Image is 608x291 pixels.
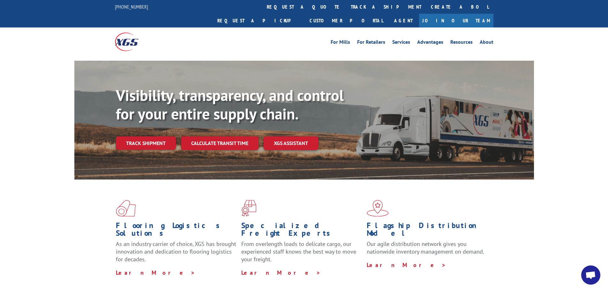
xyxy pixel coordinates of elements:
img: xgs-icon-focused-on-flooring-red [241,200,256,217]
h1: Specialized Freight Experts [241,222,362,240]
h1: Flooring Logistics Solutions [116,222,236,240]
a: [PHONE_NUMBER] [115,4,148,10]
a: About [480,40,493,47]
a: Advantages [417,40,443,47]
a: XGS ASSISTANT [264,136,318,150]
p: From overlength loads to delicate cargo, our experienced staff knows the best way to move your fr... [241,240,362,269]
a: Join Our Team [419,14,493,27]
img: xgs-icon-total-supply-chain-intelligence-red [116,200,136,217]
div: Open chat [581,265,600,285]
a: Agent [388,14,419,27]
span: As an industry carrier of choice, XGS has brought innovation and dedication to flooring logistics... [116,240,236,263]
a: For Retailers [357,40,385,47]
a: Calculate transit time [181,136,259,150]
a: Track shipment [116,136,176,150]
a: Learn More > [116,269,195,276]
a: Services [392,40,410,47]
b: Visibility, transparency, and control for your entire supply chain. [116,85,344,124]
a: For Mills [331,40,350,47]
a: Request a pickup [213,14,305,27]
img: xgs-icon-flagship-distribution-model-red [367,200,389,217]
a: Learn More > [241,269,321,276]
a: Learn More > [367,261,446,269]
a: Resources [450,40,473,47]
h1: Flagship Distribution Model [367,222,487,240]
span: Our agile distribution network gives you nationwide inventory management on demand. [367,240,484,255]
a: Customer Portal [305,14,388,27]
